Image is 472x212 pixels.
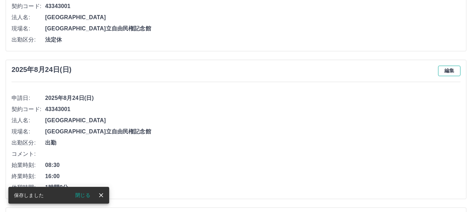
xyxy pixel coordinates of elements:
[45,105,460,114] span: 43343001
[12,24,45,33] span: 現場名:
[45,13,460,22] span: [GEOGRAPHIC_DATA]
[45,139,460,147] span: 出勤
[45,127,460,136] span: [GEOGRAPHIC_DATA]立自由民権記念館
[12,94,45,102] span: 申請日:
[12,172,45,181] span: 終業時刻:
[12,127,45,136] span: 現場名:
[14,189,44,202] div: 保存しました
[45,172,460,181] span: 16:00
[12,2,45,10] span: 契約コード:
[12,116,45,125] span: 法人名:
[12,139,45,147] span: 出勤区分:
[45,183,460,192] span: 1時間0分
[12,66,71,74] h3: 2025年8月24日(日)
[96,190,106,200] button: close
[12,183,45,192] span: 休憩時間:
[45,116,460,125] span: [GEOGRAPHIC_DATA]
[45,24,460,33] span: [GEOGRAPHIC_DATA]立自由民権記念館
[12,36,45,44] span: 出勤区分:
[45,2,460,10] span: 43343001
[12,13,45,22] span: 法人名:
[438,66,460,76] button: 編集
[45,36,460,44] span: 法定休
[45,94,460,102] span: 2025年8月24日(日)
[12,150,45,158] span: コメント:
[12,105,45,114] span: 契約コード:
[12,161,45,169] span: 始業時刻:
[70,190,96,200] button: 閉じる
[45,161,460,169] span: 08:30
